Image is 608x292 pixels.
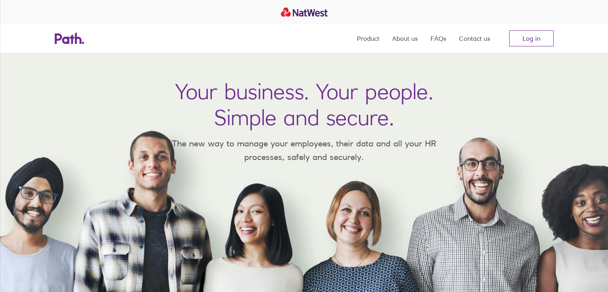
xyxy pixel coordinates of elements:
[392,24,418,53] a: About us
[357,24,379,53] a: Product
[175,78,433,130] h1: Your business. Your people. Simple and secure.
[509,30,554,46] a: Log in
[431,24,446,53] a: FAQs
[160,137,448,164] p: The new way to manage your employees, their data and all your HR processes, safely and securely.
[459,24,490,53] a: Contact us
